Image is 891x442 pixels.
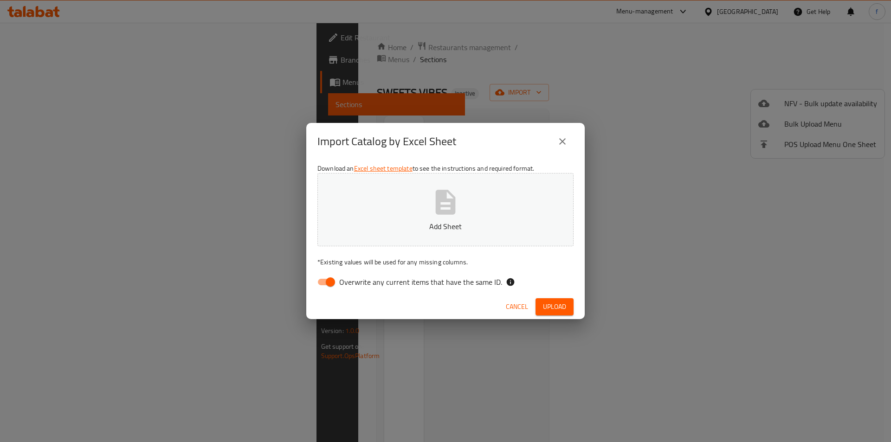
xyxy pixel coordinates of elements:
span: Overwrite any current items that have the same ID. [339,276,502,288]
h2: Import Catalog by Excel Sheet [317,134,456,149]
button: Cancel [502,298,532,315]
button: Add Sheet [317,173,574,246]
svg: If the overwrite option isn't selected, then the items that match an existing ID will be ignored ... [506,277,515,287]
div: Download an to see the instructions and required format. [306,160,585,295]
a: Excel sheet template [354,162,413,174]
span: Upload [543,301,566,313]
button: close [551,130,574,153]
p: Add Sheet [332,221,559,232]
button: Upload [536,298,574,315]
span: Cancel [506,301,528,313]
p: Existing values will be used for any missing columns. [317,257,574,267]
